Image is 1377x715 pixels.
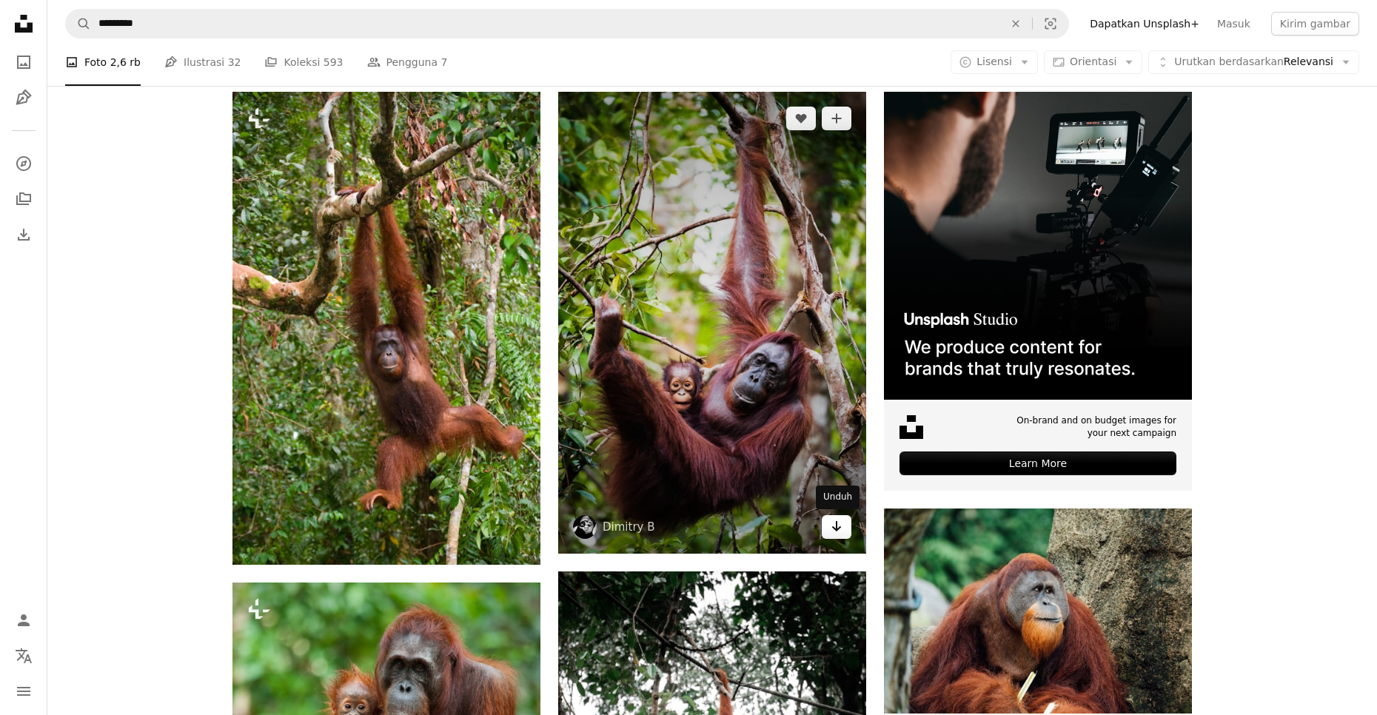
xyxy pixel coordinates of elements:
span: Urutkan berdasarkan [1174,56,1284,67]
span: Lisensi [976,56,1012,67]
button: Orientasi [1044,50,1142,74]
a: Unduh [822,515,851,539]
a: Riwayat Pengunduhan [9,220,38,249]
button: Bahasa [9,641,38,671]
span: 593 [324,54,344,70]
img: Buka profil Dimitry B [573,515,597,539]
a: Ilustrasi 32 [164,38,241,86]
a: Koleksi 593 [264,38,343,86]
a: Pengguna 7 [367,38,448,86]
button: Sukai [786,107,816,130]
img: Orangutan jantan besar di pohon di alam liar. Indonesia. Pulau Kalimantan (Kalimantan). Ilustrasi... [232,92,540,564]
a: On-brand and on budget images for your next campaignLearn More [884,92,1192,491]
button: Pencarian visual [1033,10,1068,38]
a: Orangutan jantan besar di pohon di alam liar. Indonesia. Pulau Kalimantan (Kalimantan). Ilustrasi... [232,321,540,335]
img: file-1715652217532-464736461acbimage [884,92,1192,400]
a: Foto [9,47,38,77]
img: Monyet coklat di cabang pohon pada siang hari [558,92,866,554]
button: Tambahkan ke koleksi [822,107,851,130]
span: 7 [441,54,448,70]
span: Relevansi [1174,55,1333,70]
button: Hapus [999,10,1032,38]
a: Beranda — Unsplash [9,9,38,41]
a: Monyet coklat di cabang pohon pada siang hari [558,316,866,329]
button: Pencarian di Unsplash [66,10,91,38]
img: file-1631678316303-ed18b8b5cb9cimage [899,415,923,439]
span: Orientasi [1070,56,1116,67]
div: Unduh [816,486,860,509]
img: Monyet coklat di cabang pohon pada siang hari [884,508,1192,714]
span: 32 [228,54,241,70]
a: Monyet coklat di cabang pohon pada siang hari [884,604,1192,617]
a: Masuk [1208,12,1259,36]
button: Menu [9,677,38,706]
form: Temuka visual di seluruh situs [65,9,1069,38]
div: Learn More [899,452,1176,475]
a: Dapatkan Unsplash+ [1081,12,1208,36]
a: Dimitry B [603,520,654,534]
a: Ilustrasi [9,83,38,113]
a: Masuk/Daftar [9,605,38,635]
button: Urutkan berdasarkanRelevansi [1148,50,1359,74]
a: Jelajahi [9,149,38,178]
button: Lisensi [951,50,1038,74]
a: Koleksi [9,184,38,214]
button: Kirim gambar [1271,12,1359,36]
span: On-brand and on budget images for your next campaign [1006,414,1176,440]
